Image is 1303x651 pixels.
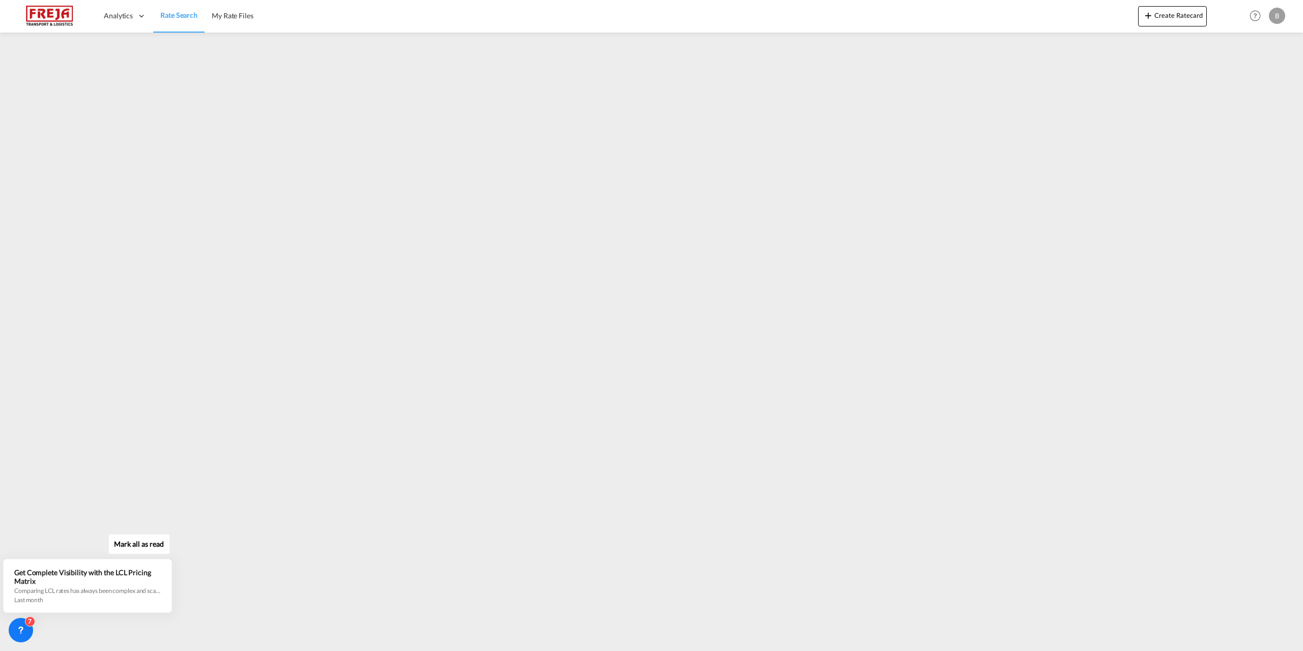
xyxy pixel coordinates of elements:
[160,11,197,19] span: Rate Search
[1138,6,1207,26] button: icon-plus 400-fgCreate Ratecard
[15,5,84,27] img: 586607c025bf11f083711d99603023e7.png
[104,11,133,21] span: Analytics
[1247,7,1264,24] span: Help
[212,11,253,20] span: My Rate Files
[1269,8,1285,24] div: B
[1247,7,1269,25] div: Help
[1142,9,1154,21] md-icon: icon-plus 400-fg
